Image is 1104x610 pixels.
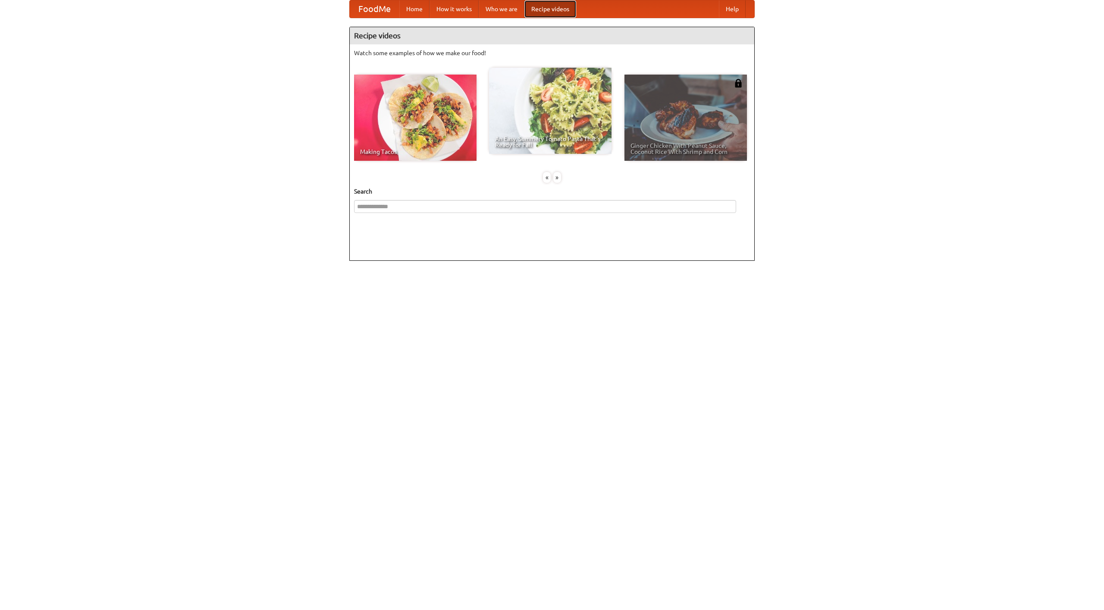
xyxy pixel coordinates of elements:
p: Watch some examples of how we make our food! [354,49,750,57]
h5: Search [354,187,750,196]
h4: Recipe videos [350,27,754,44]
a: Home [399,0,430,18]
a: Help [719,0,746,18]
span: Making Tacos [360,149,470,155]
div: » [553,172,561,183]
a: FoodMe [350,0,399,18]
img: 483408.png [734,79,743,88]
a: Recipe videos [524,0,576,18]
a: Making Tacos [354,75,477,161]
div: « [543,172,551,183]
a: Who we are [479,0,524,18]
a: An Easy, Summery Tomato Pasta That's Ready for Fall [489,68,612,154]
a: How it works [430,0,479,18]
span: An Easy, Summery Tomato Pasta That's Ready for Fall [495,136,605,148]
